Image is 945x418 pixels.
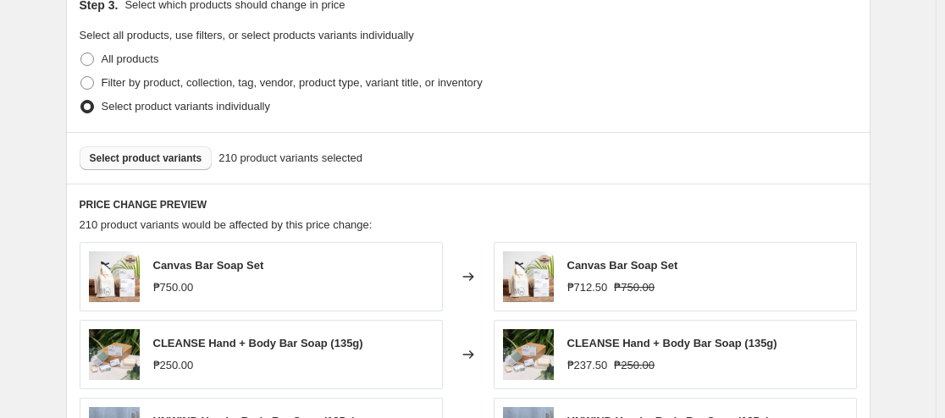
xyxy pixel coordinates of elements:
[567,259,678,272] span: Canvas Bar Soap Set
[567,357,608,374] div: ₱237.50
[102,52,159,65] span: All products
[503,251,554,302] img: canvasbarsoapset_v_80x.jpg
[102,100,270,113] span: Select product variants individually
[153,259,264,272] span: Canvas Bar Soap Set
[90,151,202,165] span: Select product variants
[80,198,857,212] h6: PRICE CHANGE PREVIEW
[89,329,140,380] img: Cleanse-Hand-_-Body-Bar-Soap-All_80x.jpg
[503,329,554,380] img: Cleanse-Hand-_-Body-Bar-Soap-All_80x.jpg
[80,146,213,170] button: Select product variants
[153,279,194,296] div: ₱750.00
[614,357,655,374] strike: ₱250.00
[614,279,655,296] strike: ₱750.00
[567,279,608,296] div: ₱712.50
[80,218,373,231] span: 210 product variants would be affected by this price change:
[218,150,362,167] span: 210 product variants selected
[80,29,414,41] span: Select all products, use filters, or select products variants individually
[567,337,777,349] span: CLEANSE Hand + Body Bar Soap (135g)
[153,357,194,374] div: ₱250.00
[153,337,363,349] span: CLEANSE Hand + Body Bar Soap (135g)
[102,76,483,89] span: Filter by product, collection, tag, vendor, product type, variant title, or inventory
[89,251,140,302] img: canvasbarsoapset_v_80x.jpg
